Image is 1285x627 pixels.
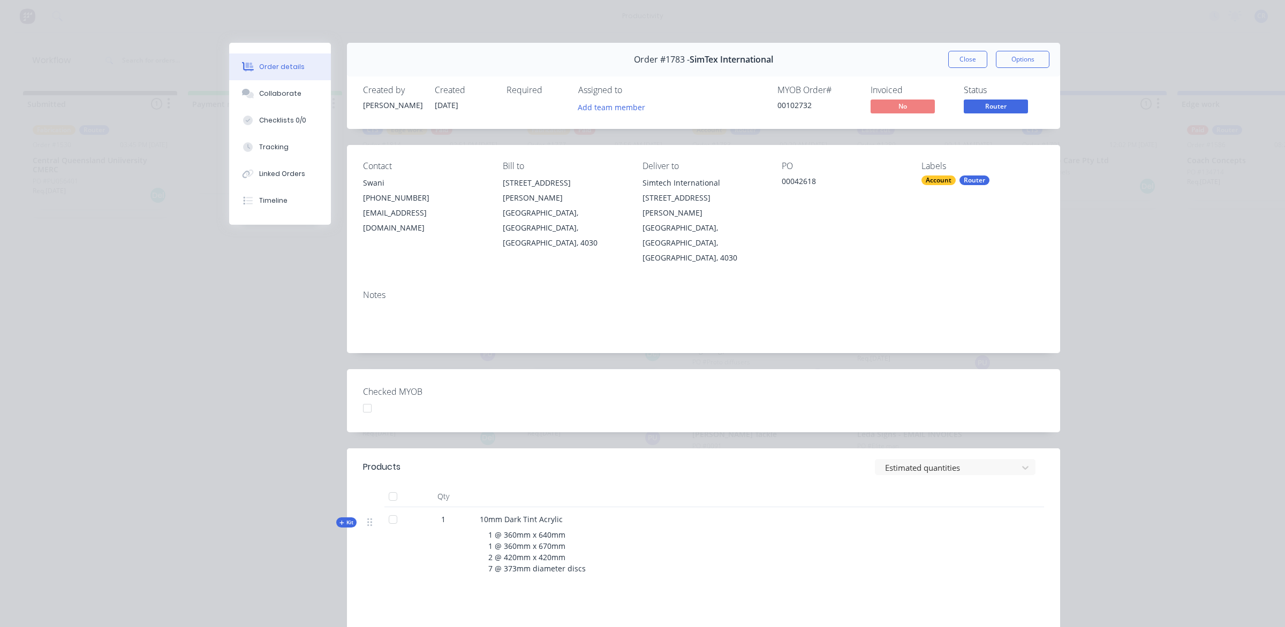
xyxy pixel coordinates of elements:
div: Deliver to [642,161,765,171]
button: Checklists 0/0 [229,107,331,134]
div: Order details [259,62,305,72]
div: Qty [411,486,475,507]
div: Notes [363,290,1044,300]
span: Kit [339,518,353,526]
span: 10mm Dark Tint Acrylic [480,514,563,524]
div: PO [782,161,904,171]
div: 00102732 [777,100,858,111]
button: Linked Orders [229,160,331,187]
button: Kit [336,517,357,527]
div: Bill to [503,161,625,171]
label: Checked MYOB [363,385,497,398]
div: Invoiced [871,85,951,95]
div: Required [507,85,565,95]
div: MYOB Order # [777,85,858,95]
button: Timeline [229,187,331,214]
div: Swani [363,175,486,190]
div: Collaborate [259,89,301,98]
span: [DATE] [435,100,458,110]
div: Products [363,461,400,473]
div: [STREET_ADDRESS][PERSON_NAME] [503,175,625,205]
div: Tracking [259,142,289,152]
div: Timeline [259,196,288,205]
div: Simtech International [STREET_ADDRESS][PERSON_NAME] [642,175,765,220]
div: [GEOGRAPHIC_DATA], [GEOGRAPHIC_DATA], [GEOGRAPHIC_DATA], 4030 [503,205,625,250]
span: 1 @ 360mm x 640mm 1 @ 360mm x 670mm 2 @ 420mm x 420mm 7 @ 373mm diameter discs [488,530,586,574]
button: Router [964,100,1028,116]
div: Contact [363,161,486,171]
span: Router [964,100,1028,113]
span: SimTex International [690,55,773,65]
button: Add team member [572,100,651,114]
div: [GEOGRAPHIC_DATA], [GEOGRAPHIC_DATA], [GEOGRAPHIC_DATA], 4030 [642,220,765,265]
button: Close [948,51,987,68]
div: Status [964,85,1044,95]
div: Router [959,175,989,185]
span: 1 [441,514,445,525]
div: [PHONE_NUMBER] [363,190,486,205]
div: Created [435,85,494,95]
button: Order details [229,53,331,80]
button: Tracking [229,134,331,160]
span: Order #1783 - [634,55,690,65]
div: Account [921,175,956,185]
div: 00042618 [782,175,904,190]
div: [STREET_ADDRESS][PERSON_NAME][GEOGRAPHIC_DATA], [GEOGRAPHIC_DATA], [GEOGRAPHIC_DATA], 4030 [503,175,625,250]
div: Labels [921,161,1044,171]
div: Created by [363,85,422,95]
div: [EMAIL_ADDRESS][DOMAIN_NAME] [363,205,486,235]
button: Add team member [578,100,651,114]
div: Checklists 0/0 [259,116,306,125]
button: Collaborate [229,80,331,107]
div: Linked Orders [259,169,305,179]
button: Options [996,51,1049,68]
div: [PERSON_NAME] [363,100,422,111]
div: Simtech International [STREET_ADDRESS][PERSON_NAME][GEOGRAPHIC_DATA], [GEOGRAPHIC_DATA], [GEOGRAP... [642,175,765,265]
div: Swani[PHONE_NUMBER][EMAIL_ADDRESS][DOMAIN_NAME] [363,175,486,235]
div: Assigned to [578,85,685,95]
span: No [871,100,935,113]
